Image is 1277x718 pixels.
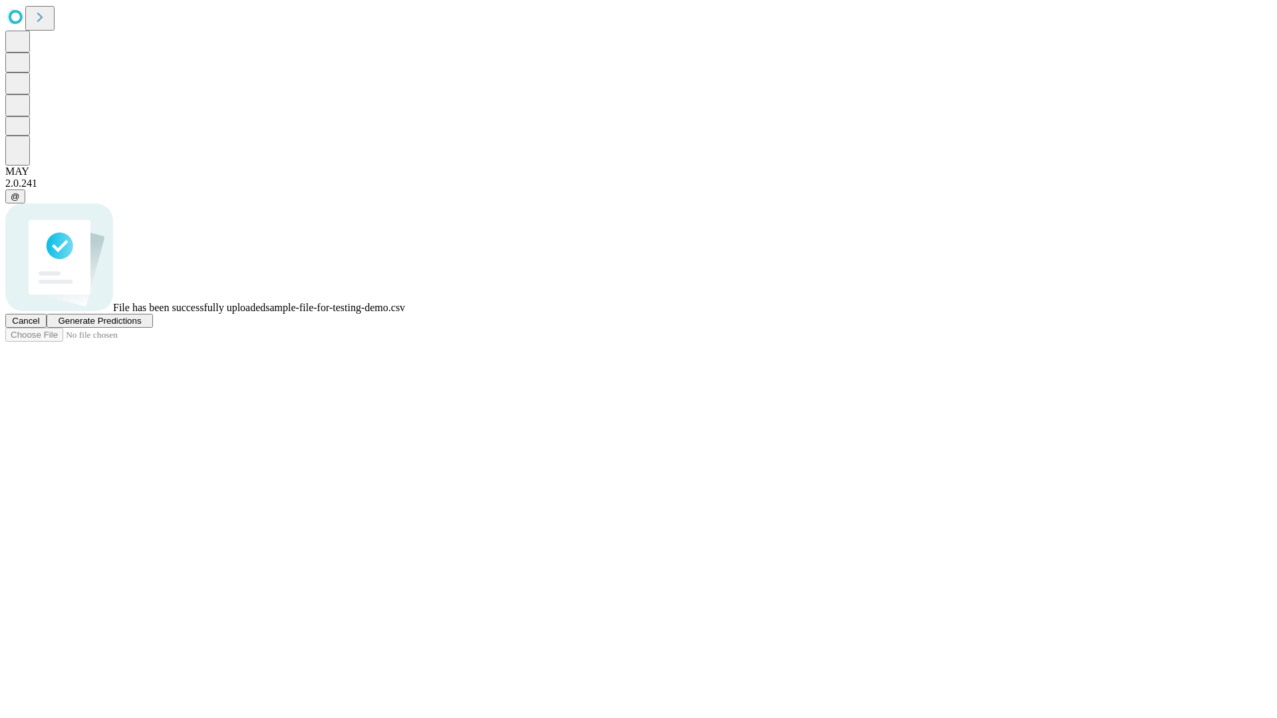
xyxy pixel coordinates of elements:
button: @ [5,189,25,203]
span: File has been successfully uploaded [113,302,265,313]
span: sample-file-for-testing-demo.csv [265,302,405,313]
span: Generate Predictions [58,316,141,326]
div: 2.0.241 [5,178,1272,189]
button: Generate Predictions [47,314,153,328]
span: @ [11,191,20,201]
span: Cancel [12,316,40,326]
button: Cancel [5,314,47,328]
div: MAY [5,166,1272,178]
